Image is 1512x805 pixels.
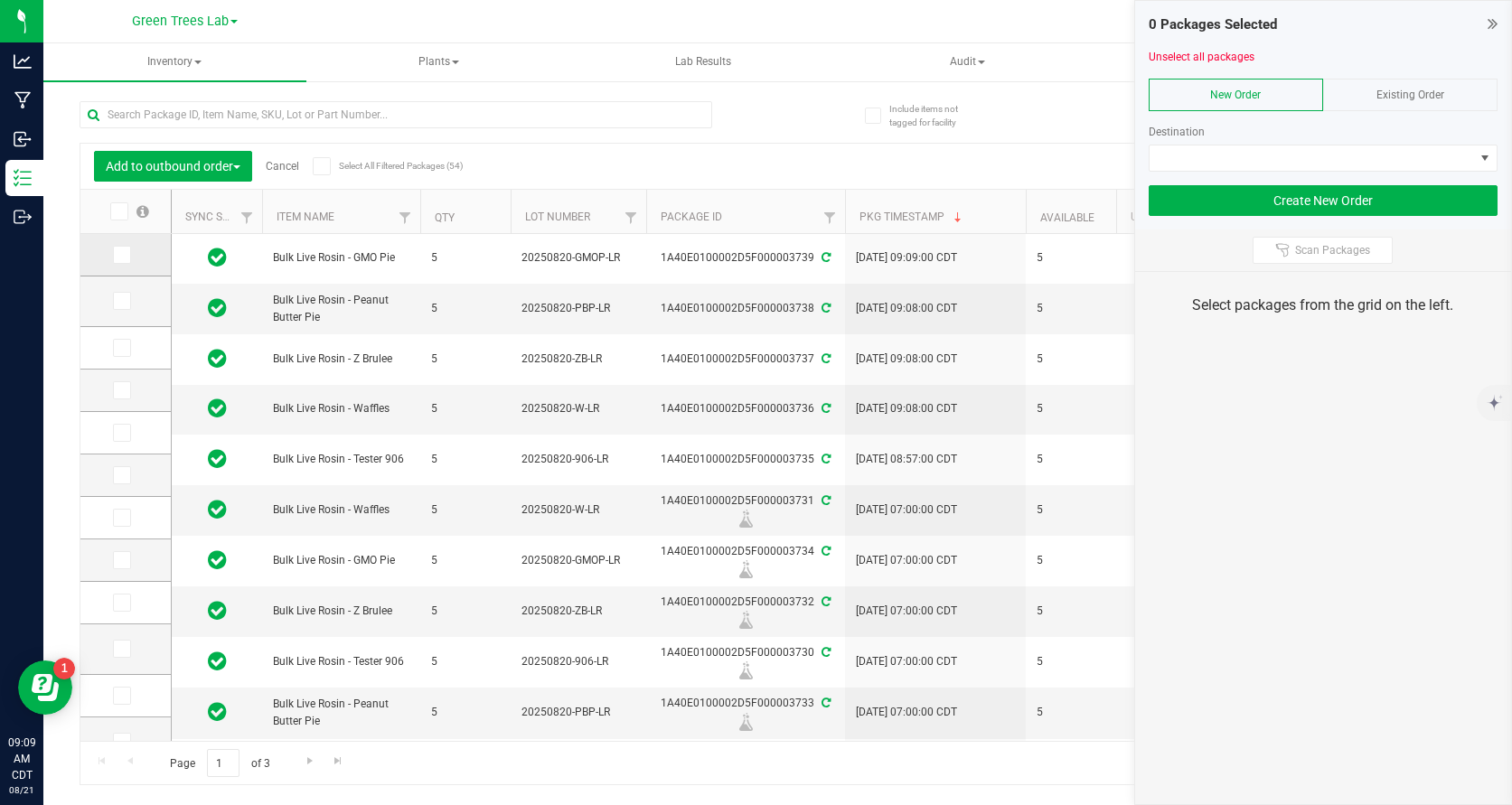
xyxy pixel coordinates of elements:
[43,43,306,81] a: Inventory
[819,494,831,507] span: Sync from Compliance System
[521,249,635,267] span: 20250820-GMOP-LR
[856,552,957,569] span: [DATE] 07:00:00 CDT
[1037,603,1105,620] span: 5
[435,211,455,224] a: Qty
[308,43,571,81] a: Plants
[521,653,635,670] span: 20250820-906-LR
[819,402,831,415] span: Sync from Compliance System
[521,552,635,569] span: 20250820-GMOP-LR
[521,300,635,317] span: 20250820-PBP-LR
[572,43,835,81] a: Lab Results
[1127,400,1205,417] span: Gram
[856,300,957,317] span: [DATE] 09:08:00 CDT
[521,451,635,468] span: 20250820-906-LR
[273,552,409,569] span: Bulk Live Rosin - GMO Pie
[819,453,831,465] span: Sync from Compliance System
[1127,300,1205,317] span: Gram
[1127,351,1205,368] span: Gram
[431,351,500,368] span: 5
[856,704,957,721] span: [DATE] 07:00:00 CDT
[856,603,957,620] span: [DATE] 07:00:00 CDT
[14,208,32,226] inline-svg: Outbound
[431,653,500,670] span: 5
[132,14,229,29] span: Green Trees Lab
[1037,249,1105,267] span: 5
[815,202,845,233] a: Filter
[431,400,500,417] span: 5
[431,451,500,468] span: 5
[208,649,227,674] span: In Sync
[856,400,957,417] span: [DATE] 09:08:00 CDT
[208,245,227,270] span: In Sync
[309,44,570,80] span: Plants
[208,497,227,522] span: In Sync
[819,697,831,709] span: Sync from Compliance System
[339,161,429,171] span: Select All Filtered Packages (54)
[273,653,409,670] span: Bulk Live Rosin - Tester 906
[1295,243,1370,257] span: Scan Packages
[1037,704,1105,721] span: 5
[431,249,500,267] span: 5
[1158,295,1489,316] div: Select packages from the grid on the left.
[819,646,831,659] span: Sync from Compliance System
[185,211,255,223] a: Sync Status
[521,400,635,417] span: 20250820-W-LR
[431,704,500,721] span: 5
[1037,300,1105,317] span: 5
[8,783,35,797] p: 08/21
[819,302,831,314] span: Sync from Compliance System
[643,400,848,417] div: 1A40E0100002D5F000003736
[643,510,848,528] div: Lab Sample
[521,704,635,721] span: 20250820-PBP-LR
[1037,501,1105,519] span: 5
[643,713,848,731] div: Lab Sample
[1210,89,1261,101] span: New Order
[1037,451,1105,468] span: 5
[643,560,848,578] div: Lab Sample
[273,451,409,468] span: Bulk Live Rosin - Tester 906
[1040,211,1094,224] a: Available
[431,603,500,620] span: 5
[208,346,227,371] span: In Sync
[521,603,635,620] span: 20250820-ZB-LR
[273,351,409,368] span: Bulk Live Rosin - Z Brulee
[651,54,756,70] span: Lab Results
[208,446,227,472] span: In Sync
[232,202,262,233] a: Filter
[643,695,848,730] div: 1A40E0100002D5F000003733
[1127,451,1205,468] span: Gram
[643,351,848,368] div: 1A40E0100002D5F000003737
[431,300,500,317] span: 5
[643,611,848,629] div: Lab Sample
[208,295,227,321] span: In Sync
[856,451,957,468] span: [DATE] 08:57:00 CDT
[856,653,957,670] span: [DATE] 07:00:00 CDT
[837,43,1100,81] a: Audit
[643,451,848,468] div: 1A40E0100002D5F000003735
[1127,704,1205,721] span: Gram
[431,501,500,519] span: 5
[208,396,227,421] span: In Sync
[1149,185,1498,216] button: Create New Order
[207,749,239,777] input: 1
[889,102,980,129] span: Include items not tagged for facility
[155,749,285,777] span: Page of 3
[325,749,352,773] a: Go to the last page
[273,249,409,267] span: Bulk Live Rosin - GMO Pie
[1127,653,1205,670] span: Gram
[1127,603,1205,620] span: Gram
[521,351,635,368] span: 20250820-ZB-LR
[1037,653,1105,670] span: 5
[80,101,712,128] input: Search Package ID, Item Name, SKU, Lot or Part Number...
[1127,552,1205,569] span: Gram
[819,352,831,365] span: Sync from Compliance System
[296,749,323,773] a: Go to the next page
[1037,400,1105,417] span: 5
[643,492,848,528] div: 1A40E0100002D5F000003731
[1037,351,1105,368] span: 5
[856,249,957,267] span: [DATE] 09:09:00 CDT
[1376,89,1444,101] span: Existing Order
[856,351,957,368] span: [DATE] 09:08:00 CDT
[819,545,831,557] span: Sync from Compliance System
[859,211,965,223] a: Pkg Timestamp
